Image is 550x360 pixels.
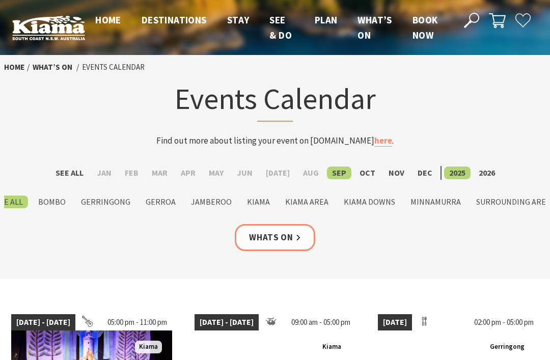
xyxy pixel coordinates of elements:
span: Kiama [318,341,345,353]
label: May [204,167,229,179]
a: Home [4,62,24,72]
span: Kiama [135,341,162,353]
label: Mar [147,167,173,179]
label: Jan [92,167,117,179]
label: Kiama [242,196,275,208]
img: Kiama Logo [12,15,85,40]
span: Destinations [142,14,207,26]
span: Book now [413,14,438,41]
span: Home [95,14,121,26]
li: Events Calendar [82,61,145,73]
label: Sep [327,167,351,179]
label: 2026 [474,167,500,179]
label: Oct [354,167,380,179]
span: [DATE] - [DATE] [11,314,75,330]
span: Gerringong [486,341,529,353]
a: Whats On [235,224,315,251]
span: 05:00 pm - 11:00 pm [102,314,172,330]
span: [DATE] [378,314,412,330]
nav: Main Menu [85,12,452,43]
span: What’s On [358,14,392,41]
label: Dec [413,167,437,179]
label: 2025 [444,167,471,179]
label: Gerroa [141,196,181,208]
label: Minnamurra [405,196,466,208]
span: [DATE] - [DATE] [195,314,259,330]
span: See & Do [269,14,292,41]
label: [DATE] [261,167,295,179]
p: Find out more about listing your event on [DOMAIN_NAME] . [96,134,454,148]
label: Feb [120,167,144,179]
label: Bombo [33,196,71,208]
span: 02:00 pm - 05:00 pm [469,314,539,330]
a: What’s On [33,62,72,72]
label: Jamberoo [186,196,237,208]
a: here [374,135,392,147]
h1: Events Calendar [96,79,454,122]
label: Jun [232,167,258,179]
label: Kiama Downs [339,196,400,208]
label: Nov [383,167,409,179]
label: Apr [176,167,201,179]
span: 09:00 am - 05:00 pm [286,314,355,330]
label: Kiama Area [280,196,334,208]
span: Stay [227,14,250,26]
label: Gerringong [76,196,135,208]
span: Plan [315,14,338,26]
label: Aug [298,167,324,179]
label: See All [50,167,89,179]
